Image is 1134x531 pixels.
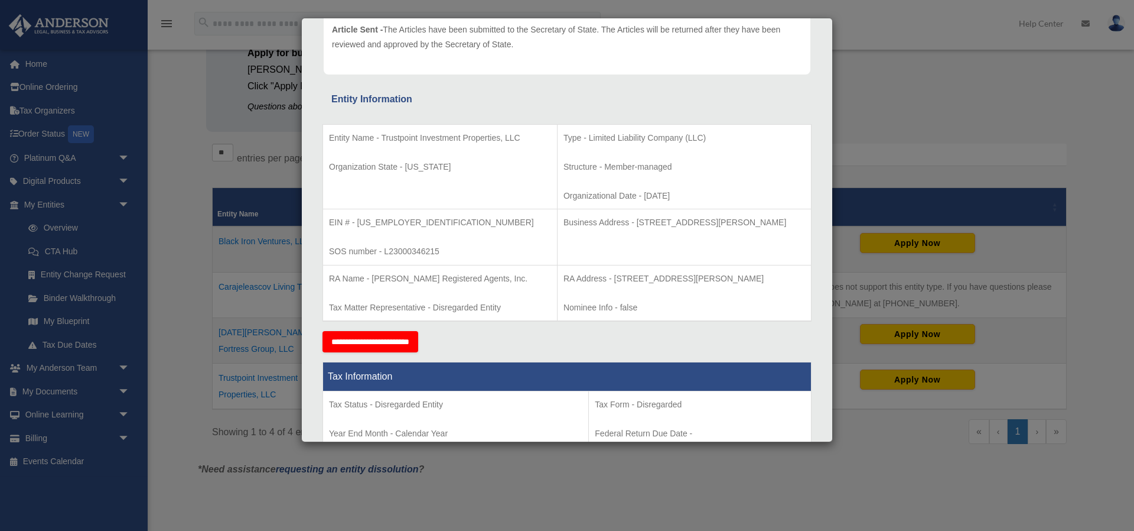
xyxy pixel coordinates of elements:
[329,300,551,315] p: Tax Matter Representative - Disregarded Entity
[329,160,551,174] p: Organization State - [US_STATE]
[563,189,805,203] p: Organizational Date - [DATE]
[595,397,805,412] p: Tax Form - Disregarded
[563,271,805,286] p: RA Address - [STREET_ADDRESS][PERSON_NAME]
[323,391,589,479] td: Tax Period Type - Calendar Year
[563,160,805,174] p: Structure - Member-managed
[331,91,803,108] div: Entity Information
[329,271,551,286] p: RA Name - [PERSON_NAME] Registered Agents, Inc.
[329,131,551,145] p: Entity Name - Trustpoint Investment Properties, LLC
[332,25,383,34] span: Article Sent -
[563,131,805,145] p: Type - Limited Liability Company (LLC)
[329,397,582,412] p: Tax Status - Disregarded Entity
[563,215,805,230] p: Business Address - [STREET_ADDRESS][PERSON_NAME]
[595,426,805,441] p: Federal Return Due Date -
[332,22,802,51] p: The Articles have been submitted to the Secretary of State. The Articles will be returned after t...
[329,215,551,230] p: EIN # - [US_EMPLOYER_IDENTIFICATION_NUMBER]
[329,244,551,259] p: SOS number - L23000346215
[563,300,805,315] p: Nominee Info - false
[323,362,812,391] th: Tax Information
[329,426,582,441] p: Year End Month - Calendar Year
